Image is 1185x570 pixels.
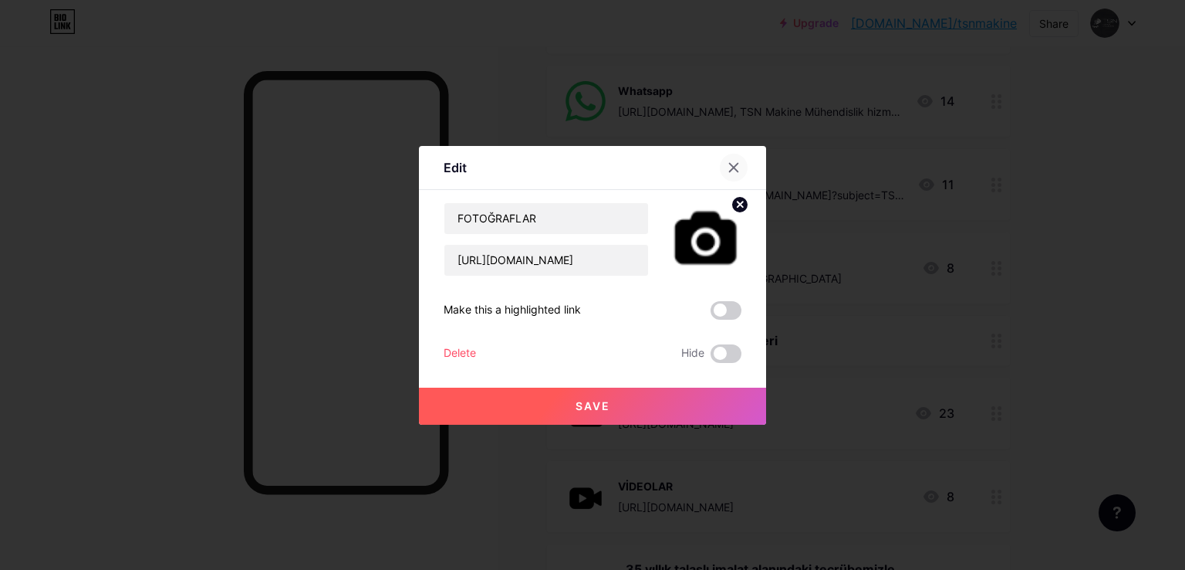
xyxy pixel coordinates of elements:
span: Hide [681,344,704,363]
div: Delete [444,344,476,363]
span: Save [576,399,610,412]
input: URL [444,245,648,276]
input: Title [444,203,648,234]
div: Make this a highlighted link [444,301,581,320]
button: Save [419,388,766,425]
div: Edit [444,158,467,177]
img: link_thumbnail [667,202,741,277]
